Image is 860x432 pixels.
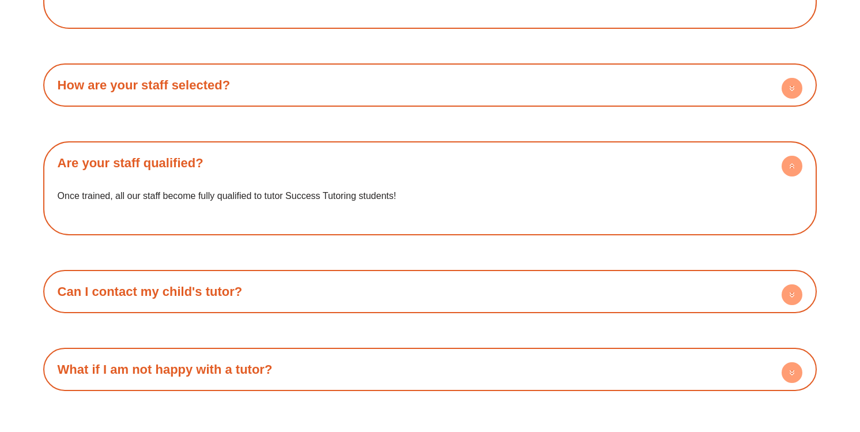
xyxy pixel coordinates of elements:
[49,179,812,230] div: Are your staff qualified?
[49,276,812,307] h4: Can I contact my child's tutor?
[49,69,812,101] h4: How are your staff selected?
[58,78,231,92] a: How are your staff selected?
[58,156,203,170] a: Are your staff qualified?
[58,362,273,377] a: What if I am not happy with a tutor?
[49,354,812,385] h4: What if I am not happy with a tutor?
[662,302,860,432] iframe: Chat Widget
[58,284,243,299] a: Can I contact my child's tutor?
[49,147,812,179] h4: Are your staff qualified?
[58,187,803,205] p: Once trained, all our staff become fully qualified to tutor Success Tutoring students!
